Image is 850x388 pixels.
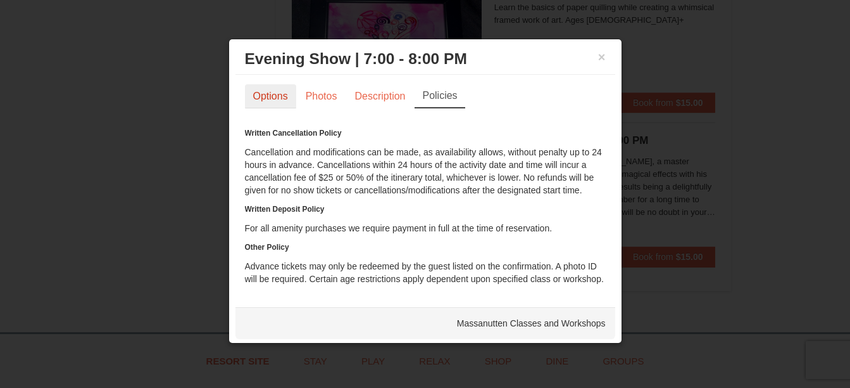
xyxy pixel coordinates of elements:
[245,84,296,108] a: Options
[245,203,606,216] h6: Written Deposit Policy
[598,51,606,63] button: ×
[415,84,465,108] a: Policies
[245,49,606,68] h3: Evening Show | 7:00 - 8:00 PM
[235,307,615,339] div: Massanutten Classes and Workshops
[346,84,413,108] a: Description
[245,127,606,139] h6: Written Cancellation Policy
[245,241,606,254] h6: Other Policy
[245,127,606,285] div: Cancellation and modifications can be made, as availability allows, without penalty up to 24 hour...
[297,84,346,108] a: Photos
